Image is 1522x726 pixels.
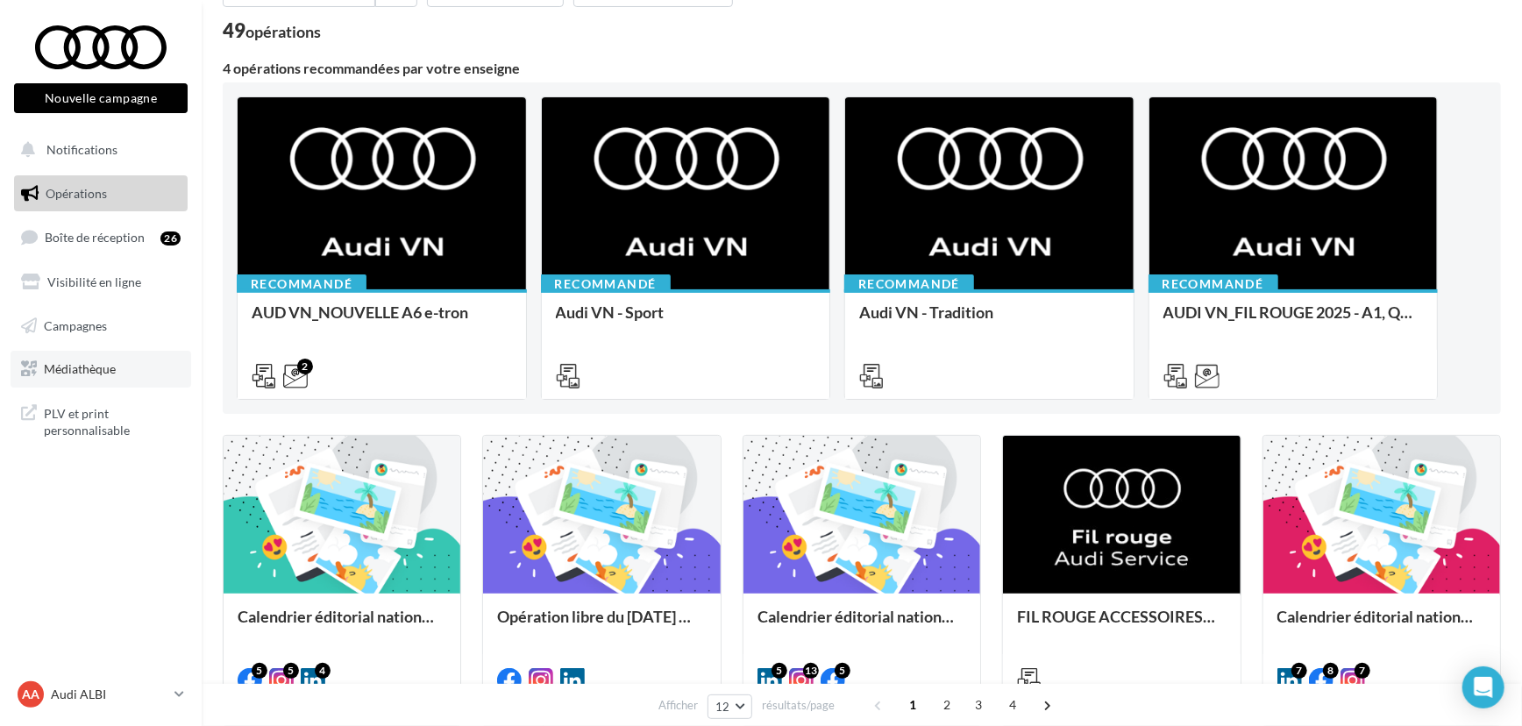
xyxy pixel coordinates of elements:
[238,608,446,643] div: Calendrier éditorial national : du 02.09 au 03.09
[556,303,816,338] div: Audi VN - Sport
[762,697,835,714] span: résultats/page
[160,231,181,246] div: 26
[900,691,928,719] span: 1
[237,274,366,294] div: Recommandé
[844,274,974,294] div: Recommandé
[45,230,145,245] span: Boîte de réception
[223,21,321,40] div: 49
[11,218,191,256] a: Boîte de réception26
[715,700,730,714] span: 12
[1163,303,1424,338] div: AUDI VN_FIL ROUGE 2025 - A1, Q2, Q3, Q5 et Q4 e-tron
[223,61,1501,75] div: 4 opérations recommandées par votre enseigne
[252,303,512,338] div: AUD VN_NOUVELLE A6 e-tron
[541,274,671,294] div: Recommandé
[315,663,331,679] div: 4
[51,686,167,703] p: Audi ALBI
[1355,663,1370,679] div: 7
[44,402,181,439] span: PLV et print personnalisable
[252,663,267,679] div: 5
[1149,274,1278,294] div: Recommandé
[1277,608,1486,643] div: Calendrier éditorial national : semaines du 04.08 au 25.08
[47,274,141,289] span: Visibilité en ligne
[1323,663,1339,679] div: 8
[11,308,191,345] a: Campagnes
[803,663,819,679] div: 13
[46,142,117,157] span: Notifications
[835,663,850,679] div: 5
[859,303,1120,338] div: Audi VN - Tradition
[1017,608,1226,643] div: FIL ROUGE ACCESSOIRES SEPTEMBRE - AUDI SERVICE
[44,361,116,376] span: Médiathèque
[1291,663,1307,679] div: 7
[11,264,191,301] a: Visibilité en ligne
[757,608,966,643] div: Calendrier éditorial national : semaine du 25.08 au 31.08
[965,691,993,719] span: 3
[772,663,787,679] div: 5
[44,317,107,332] span: Campagnes
[14,83,188,113] button: Nouvelle campagne
[245,24,321,39] div: opérations
[283,663,299,679] div: 5
[708,694,752,719] button: 12
[46,186,107,201] span: Opérations
[11,132,184,168] button: Notifications
[999,691,1028,719] span: 4
[11,175,191,212] a: Opérations
[14,678,188,711] a: AA Audi ALBI
[297,359,313,374] div: 2
[22,686,39,703] span: AA
[497,608,706,643] div: Opération libre du [DATE] 12:06
[658,697,698,714] span: Afficher
[934,691,962,719] span: 2
[11,395,191,446] a: PLV et print personnalisable
[11,351,191,388] a: Médiathèque
[1462,666,1504,708] div: Open Intercom Messenger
